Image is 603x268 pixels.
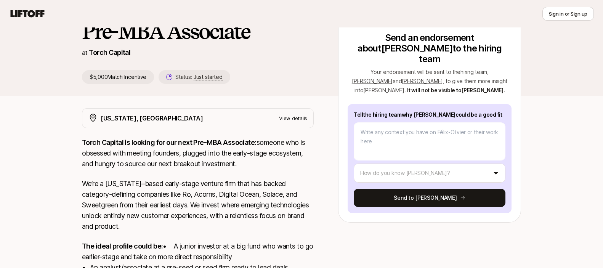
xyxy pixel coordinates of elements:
[393,78,443,84] span: and
[194,74,223,80] span: Just started
[348,32,512,64] p: Send an endorsement about [PERSON_NAME] to the hiring team
[175,72,222,82] p: Status:
[101,113,203,123] p: [US_STATE], [GEOGRAPHIC_DATA]
[279,114,307,122] p: View details
[82,70,154,84] p: $5,000 Match Incentive
[542,7,594,21] button: Sign in or Sign up
[89,48,130,56] a: Torch Capital
[352,69,507,93] span: Your endorsement will be sent to the hiring team , , to give them more insight into [PERSON_NAME] .
[82,137,314,169] p: someone who is obsessed with meeting founders, plugged into the early-stage ecosystem, and hungry...
[82,48,87,58] p: at
[82,20,314,43] h1: Pre-MBA Associate
[354,189,505,207] button: Send to [PERSON_NAME]
[82,138,257,146] strong: Torch Capital is looking for our next Pre-MBA Associate:
[407,87,505,93] span: It will not be visible to [PERSON_NAME] .
[352,78,393,84] span: [PERSON_NAME]
[82,242,163,250] strong: The ideal profile could be:
[82,178,314,232] p: We’re a [US_STATE]–based early-stage venture firm that has backed category-defining companies lik...
[354,110,505,119] p: Tell the hiring team why [PERSON_NAME] could be a good fit
[402,78,443,84] span: [PERSON_NAME]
